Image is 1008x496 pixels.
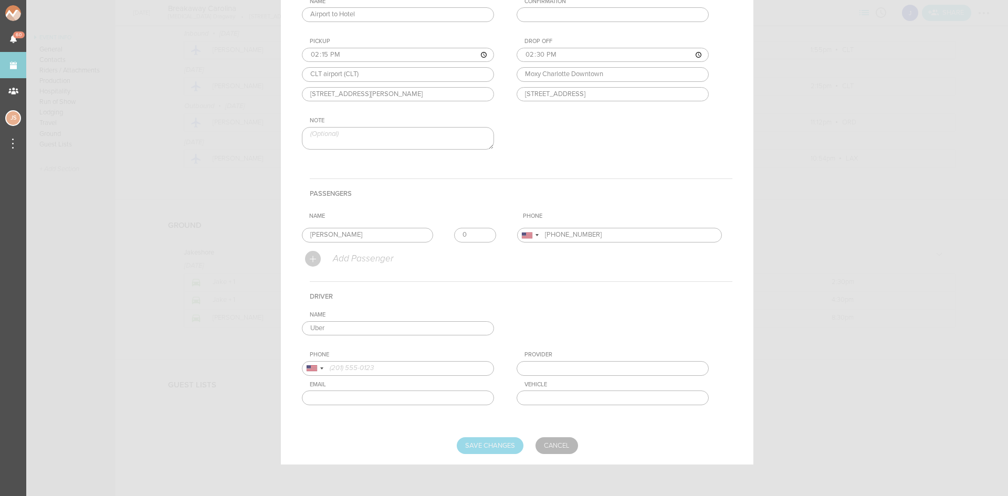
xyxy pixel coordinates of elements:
[302,362,327,375] div: United States: +1
[302,361,494,376] input: (201) 555-0123
[517,228,722,242] input: Phone
[517,67,709,82] input: Location Name
[310,381,494,388] div: Email
[519,208,732,224] th: Phone
[302,87,494,102] input: Address
[305,255,393,261] a: Add Passenger
[5,110,21,126] div: Jessica Smith
[535,437,578,454] a: Cancel
[302,48,494,62] input: ––:–– ––
[524,38,709,45] div: Drop Off
[524,381,709,388] div: Vehicle
[454,228,496,242] input: 0
[310,117,494,124] div: Note
[13,31,25,38] span: 60
[332,254,393,264] p: Add Passenger
[302,7,494,22] input: e.g. Airport to Hotel (Optional)
[310,351,494,358] div: Phone
[302,67,494,82] input: Location Name
[310,281,732,311] h4: Driver
[517,48,709,62] input: ––:–– ––
[310,311,494,319] div: Name
[518,228,542,242] div: United States: +1
[310,178,732,208] h4: Passengers
[457,437,523,454] input: Save Changes
[517,87,709,102] input: Address
[310,38,494,45] div: Pickup
[524,351,709,358] div: Provider
[305,208,519,224] th: Name
[5,5,65,21] img: NOMAD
